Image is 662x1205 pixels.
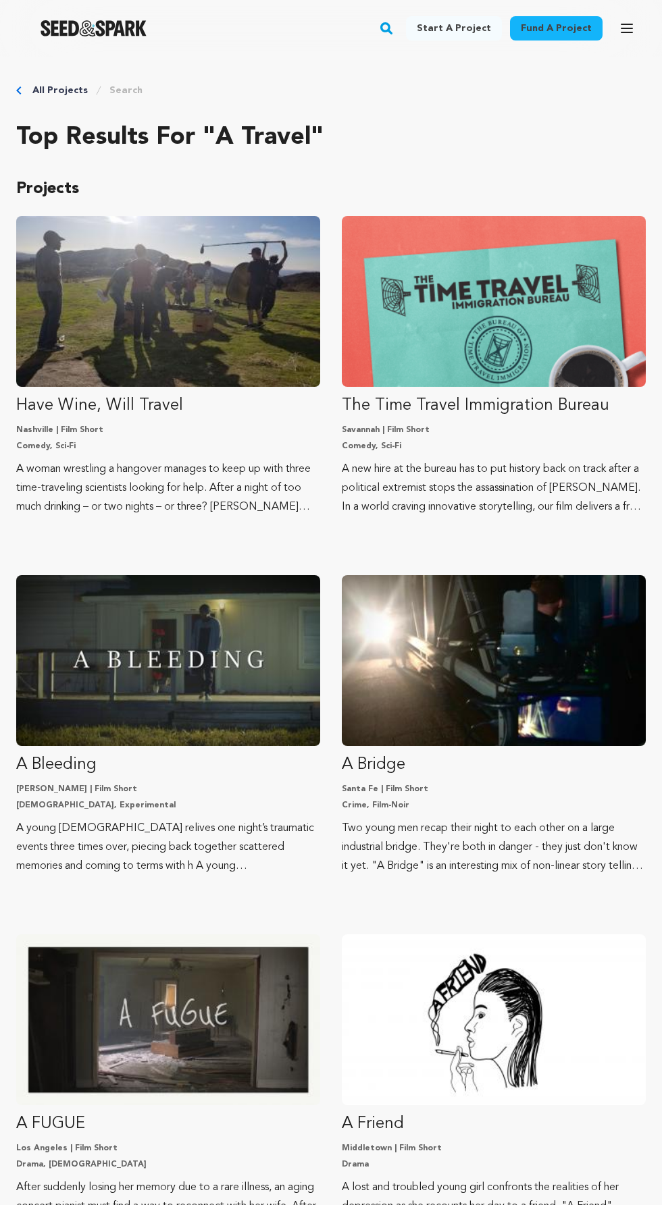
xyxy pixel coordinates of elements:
a: Seed&Spark Homepage [41,20,147,36]
p: A new hire at the bureau has to put history back on track after a political extremist stops the a... [342,460,646,516]
p: Crime, Film-Noir [342,800,646,811]
a: Fund A Bleeding [16,575,320,876]
p: Comedy, Sci-Fi [16,441,320,452]
p: [PERSON_NAME] | Film Short [16,784,320,795]
p: A Bridge [342,754,646,776]
p: Nashville | Film Short [16,425,320,435]
p: Santa Fe | Film Short [342,784,646,795]
p: The Time Travel Immigration Bureau [342,395,646,417]
p: A young [DEMOGRAPHIC_DATA] relives one night’s traumatic events three times over, piecing back to... [16,819,320,876]
p: A FUGUE [16,1113,320,1135]
a: Fund A Bridge [342,575,646,876]
p: A woman wrestling a hangover manages to keep up with three time-traveling scientists looking for ... [16,460,320,516]
p: A Bleeding [16,754,320,776]
p: A Friend [342,1113,646,1135]
h2: Top results for "A travel" [16,124,646,151]
a: Fund The Time Travel Immigration Bureau [342,216,646,516]
a: Fund a project [510,16,603,41]
a: Search [109,84,143,97]
a: Start a project [406,16,502,41]
p: Comedy, Sci-Fi [342,441,646,452]
p: Two young men recap their night to each other on a large industrial bridge. They're both in dange... [342,819,646,876]
div: Breadcrumb [16,84,646,97]
a: Fund Have Wine, Will Travel [16,216,320,516]
p: Projects [16,178,646,200]
p: Have Wine, Will Travel [16,395,320,417]
p: Drama [342,1159,646,1170]
p: [DEMOGRAPHIC_DATA], Experimental [16,800,320,811]
a: All Projects [32,84,88,97]
p: Savannah | Film Short [342,425,646,435]
p: Drama, [DEMOGRAPHIC_DATA] [16,1159,320,1170]
p: Los Angeles | Film Short [16,1143,320,1154]
p: Middletown | Film Short [342,1143,646,1154]
img: Seed&Spark Logo Dark Mode [41,20,147,36]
